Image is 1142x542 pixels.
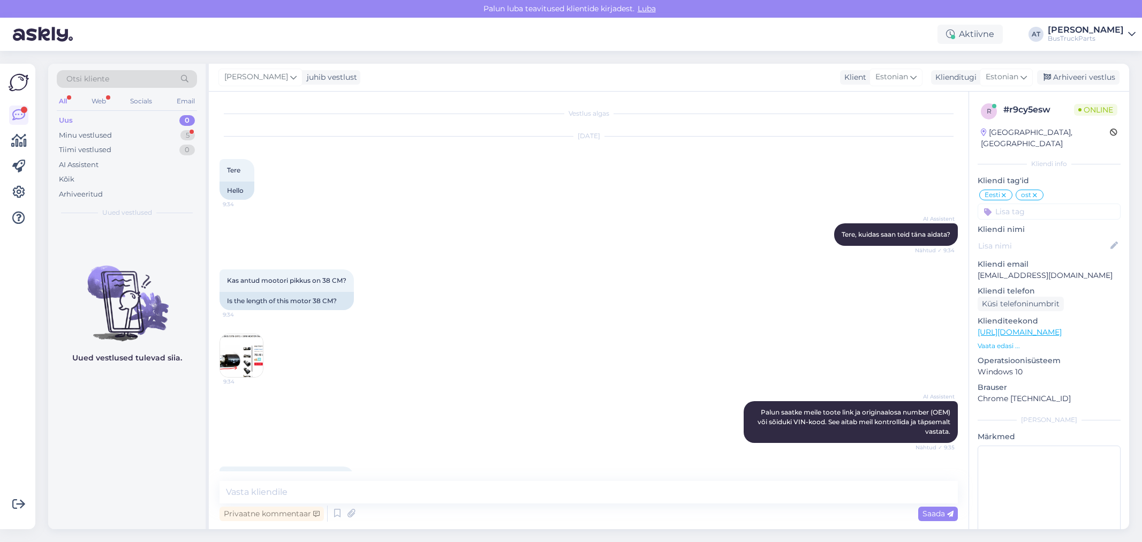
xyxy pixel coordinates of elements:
div: BusTruckParts [1048,34,1124,43]
p: Operatsioonisüsteem [978,355,1121,366]
div: Socials [128,94,154,108]
span: Online [1074,104,1117,116]
input: Lisa nimi [978,240,1108,252]
p: Windows 10 [978,366,1121,378]
div: Arhiveeri vestlus [1037,70,1120,85]
span: Nähtud ✓ 9:34 [914,246,955,254]
div: Tiimi vestlused [59,145,111,155]
div: [PERSON_NAME] [1048,26,1124,34]
div: # r9cy5esw [1003,103,1074,116]
span: Nähtud ✓ 9:35 [914,443,955,451]
span: ost [1021,192,1031,198]
div: 0 [179,145,195,155]
div: [GEOGRAPHIC_DATA], [GEOGRAPHIC_DATA] [981,127,1110,149]
div: Aktiivne [937,25,1003,44]
a: [URL][DOMAIN_NAME] [978,327,1062,337]
p: Klienditeekond [978,315,1121,327]
div: Minu vestlused [59,130,112,141]
p: [EMAIL_ADDRESS][DOMAIN_NAME] [978,270,1121,281]
div: Klient [840,72,866,83]
div: Kliendi info [978,159,1121,169]
p: Vaata edasi ... [978,341,1121,351]
p: Brauser [978,382,1121,393]
span: AI Assistent [914,215,955,223]
p: Kliendi telefon [978,285,1121,297]
div: Küsi telefoninumbrit [978,297,1064,311]
span: AI Assistent [914,393,955,401]
img: No chats [48,246,206,343]
p: Chrome [TECHNICAL_ID] [978,393,1121,404]
span: Tere, kuidas saan teid täna aidata? [842,230,950,238]
p: Kliendi nimi [978,224,1121,235]
span: Saada [922,509,954,518]
div: Klienditugi [931,72,977,83]
span: Tere [227,166,240,174]
div: [PERSON_NAME] [978,415,1121,425]
span: 9:34 [223,200,263,208]
div: Email [175,94,197,108]
div: juhib vestlust [302,72,357,83]
p: Kliendi email [978,259,1121,270]
span: 9:34 [223,311,263,319]
span: Estonian [986,71,1018,83]
div: 5 [180,130,195,141]
span: Otsi kliente [66,73,109,85]
span: Estonian [875,71,908,83]
span: Eesti [985,192,1000,198]
img: Askly Logo [9,72,29,93]
div: AT [1028,27,1043,42]
div: Vestlus algas [220,109,958,118]
span: Palun saatke meile toote link ja originaalosa number (OEM) või sõiduki VIN-kood. See aitab meil k... [758,408,952,435]
div: Privaatne kommentaar [220,507,324,521]
p: Kliendi tag'id [978,175,1121,186]
div: Is the length of this motor 38 CM? [220,292,354,310]
div: [DATE] [220,131,958,141]
p: Märkmed [978,431,1121,442]
div: All [57,94,69,108]
a: [PERSON_NAME]BusTruckParts [1048,26,1136,43]
span: Uued vestlused [102,208,152,217]
p: Uued vestlused tulevad siia. [72,352,182,364]
span: 9:34 [223,378,263,386]
span: r [987,107,992,115]
div: Web [89,94,108,108]
div: 0 [179,115,195,126]
div: Arhiveeritud [59,189,103,200]
div: Hello [220,182,254,200]
input: Lisa tag [978,204,1121,220]
span: Kas antud mootori pikkus on 38 CM? [227,276,346,284]
div: Uus [59,115,73,126]
div: AI Assistent [59,160,99,170]
span: [PERSON_NAME] [224,71,288,83]
div: Kõik [59,174,74,185]
span: Luba [634,4,659,13]
img: Attachment [220,334,263,377]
